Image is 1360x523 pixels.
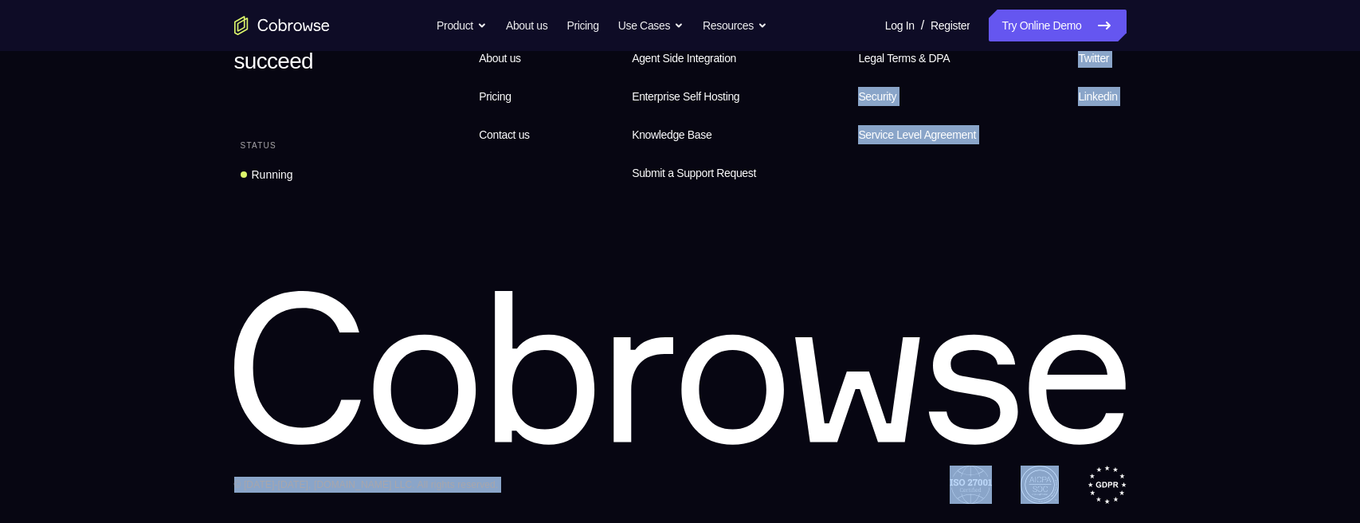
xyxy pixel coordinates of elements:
button: Sign in with Zendesk [147,368,453,399]
span: Enterprise Self Hosting [632,87,756,106]
div: Sign in with Zendesk [254,376,371,391]
button: Sign in with GitHub [147,291,453,323]
span: About us [479,52,520,65]
span: Submit a Support Request [632,163,756,183]
a: Contact us [472,119,535,151]
a: Enterprise Self Hosting [625,81,762,112]
h1: Sign in to your account [147,109,453,132]
a: Create a new account [269,413,382,424]
span: Legal Terms & DPA [858,52,950,65]
a: Security [852,81,982,112]
div: Running [252,167,293,183]
div: Sign in with Google [258,261,366,277]
div: Sign in with Intercom [253,337,373,353]
a: Pricing [472,81,535,112]
button: Sign in with Intercom [147,329,453,361]
a: About us [506,10,547,41]
button: Product [437,10,487,41]
span: Twitter [1078,52,1109,65]
a: Try Online Demo [989,10,1126,41]
a: Pricing [566,10,598,41]
a: Submit a Support Request [625,157,762,189]
span: Security [858,90,896,103]
button: Sign in with Google [147,253,453,285]
a: Legal Terms & DPA [852,42,982,74]
a: Twitter [1072,42,1126,74]
img: GDPR [1088,466,1127,504]
div: © [DATE]-[DATE], [DOMAIN_NAME] LLC. All rights reserved. [234,477,499,493]
span: Pricing [479,90,511,103]
a: Register [931,10,970,41]
a: Service Level Agreement [852,119,982,151]
a: Knowledge Base [625,119,762,151]
button: Resources [703,10,767,41]
p: Don't have an account? [147,412,453,425]
span: Linkedin [1078,90,1117,103]
span: Agent Side Integration [632,49,756,68]
span: Contact us [479,128,529,141]
a: Log In [885,10,915,41]
button: Sign in [147,183,453,214]
a: Agent Side Integration [625,42,762,74]
button: Use Cases [618,10,684,41]
span: Knowledge Base [632,128,711,141]
a: Linkedin [1072,81,1126,112]
a: Go to the home page [234,16,330,35]
p: or [292,228,308,241]
img: ISO [950,466,991,504]
a: About us [472,42,535,74]
div: Sign in with GitHub [259,299,366,315]
span: Service Level Agreement [858,125,976,144]
a: Running [234,160,300,189]
span: / [921,16,924,35]
div: Status [234,135,283,157]
img: AICPA SOC [1021,466,1059,504]
input: Enter your email [156,152,443,168]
